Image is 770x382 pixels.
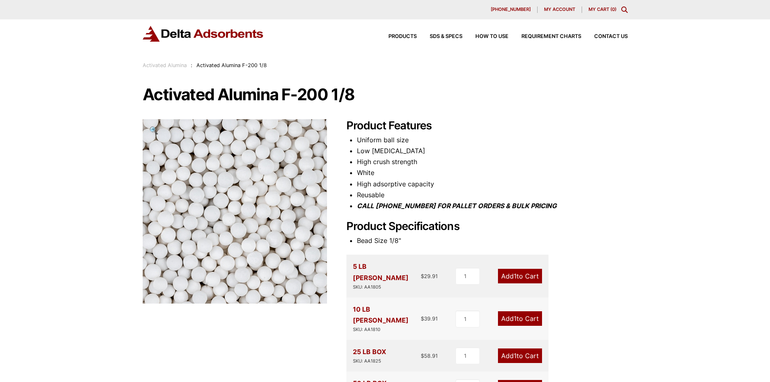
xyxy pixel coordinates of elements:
div: SKU: AA1825 [353,357,386,365]
a: Add1to Cart [498,311,542,326]
div: SKU: AA1805 [353,283,421,291]
span: 1 [514,272,517,280]
a: My account [538,6,582,13]
bdi: 58.91 [421,352,438,359]
li: Uniform ball size [357,135,628,146]
a: [PHONE_NUMBER] [484,6,538,13]
h2: Product Features [346,119,628,133]
span: 1 [514,352,517,360]
bdi: 39.91 [421,315,438,322]
div: 5 LB [PERSON_NAME] [353,261,421,291]
div: SKU: AA1810 [353,326,421,333]
img: Delta Adsorbents [143,26,264,42]
a: Activated Alumina [143,62,187,68]
span: How to Use [475,34,508,39]
li: Bead Size 1/8" [357,235,628,246]
li: White [357,167,628,178]
div: Toggle Modal Content [621,6,628,13]
a: View full-screen image gallery [143,119,165,141]
bdi: 29.91 [421,273,438,279]
span: Products [388,34,417,39]
a: Contact Us [581,34,628,39]
a: Requirement Charts [508,34,581,39]
a: Products [376,34,417,39]
li: High adsorptive capacity [357,179,628,190]
span: Activated Alumina F-200 1/8 [196,62,267,68]
li: Low [MEDICAL_DATA] [357,146,628,156]
a: Add1to Cart [498,348,542,363]
span: My account [544,7,575,12]
a: My Cart (0) [589,6,616,12]
span: $ [421,352,424,359]
a: SDS & SPECS [417,34,462,39]
span: [PHONE_NUMBER] [491,7,531,12]
span: 🔍 [149,126,158,135]
span: Requirement Charts [521,34,581,39]
div: 10 LB [PERSON_NAME] [353,304,421,333]
span: 0 [612,6,615,12]
li: Reusable [357,190,628,200]
span: Contact Us [594,34,628,39]
span: SDS & SPECS [430,34,462,39]
h2: Product Specifications [346,220,628,233]
div: 25 LB BOX [353,346,386,365]
span: : [191,62,192,68]
i: CALL [PHONE_NUMBER] FOR PALLET ORDERS & BULK PRICING [357,202,557,210]
span: $ [421,315,424,322]
a: Add1to Cart [498,269,542,283]
span: 1 [514,314,517,323]
li: High crush strength [357,156,628,167]
span: $ [421,273,424,279]
a: How to Use [462,34,508,39]
h1: Activated Alumina F-200 1/8 [143,86,628,103]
